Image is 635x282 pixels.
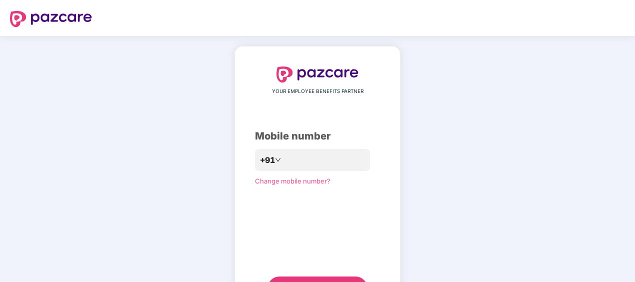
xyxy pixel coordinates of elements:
[260,154,275,166] span: +91
[255,128,380,144] div: Mobile number
[275,157,281,163] span: down
[255,177,330,185] a: Change mobile number?
[10,11,92,27] img: logo
[276,66,358,82] img: logo
[272,87,363,95] span: YOUR EMPLOYEE BENEFITS PARTNER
